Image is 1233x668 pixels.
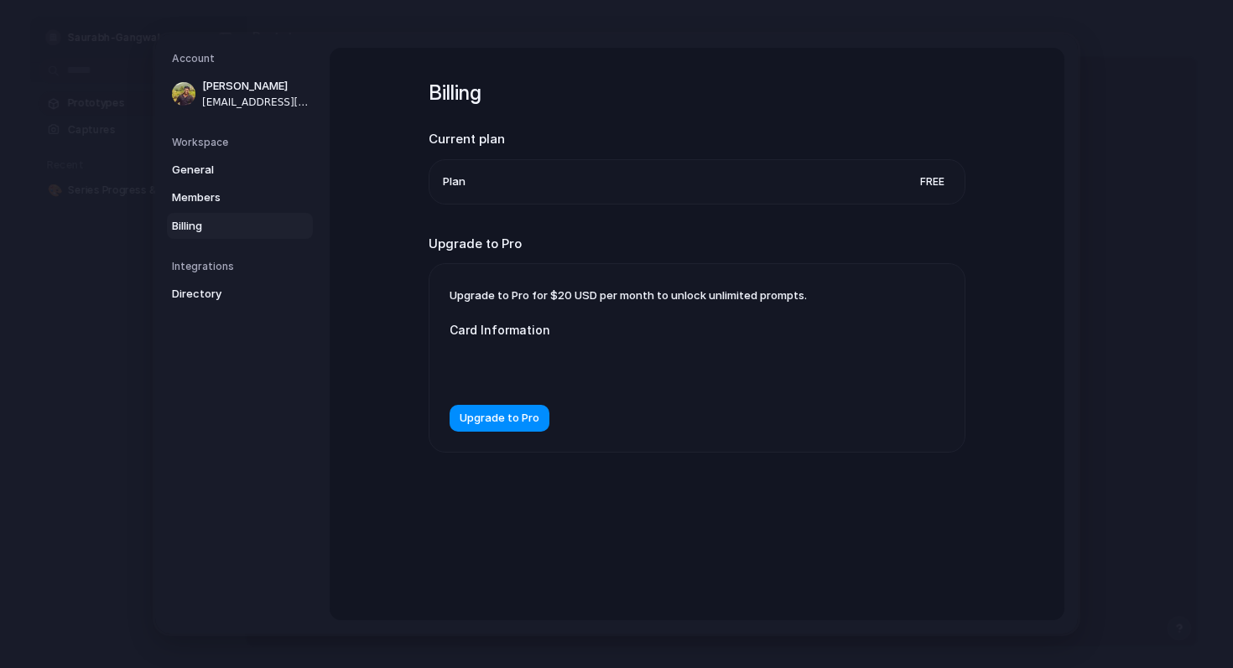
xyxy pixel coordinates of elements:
iframe: Secure card payment input frame [463,359,772,375]
span: Upgrade to Pro for $20 USD per month to unlock unlimited prompts. [450,288,807,302]
h2: Current plan [429,130,965,149]
label: Card Information [450,321,785,339]
h5: Integrations [172,259,313,274]
a: Directory [167,281,313,308]
span: [PERSON_NAME] [202,78,310,95]
a: General [167,157,313,184]
span: Free [913,173,951,190]
span: Members [172,189,279,206]
span: General [172,162,279,179]
a: [PERSON_NAME][EMAIL_ADDRESS][DOMAIN_NAME] [167,73,313,115]
span: Plan [443,173,466,190]
a: Members [167,184,313,211]
span: Billing [172,218,279,235]
span: [EMAIL_ADDRESS][DOMAIN_NAME] [202,95,310,110]
button: Upgrade to Pro [450,405,549,432]
h2: Upgrade to Pro [429,235,965,254]
h5: Account [172,51,313,66]
h5: Workspace [172,135,313,150]
span: Directory [172,286,279,303]
a: Billing [167,213,313,240]
h1: Billing [429,78,965,108]
span: Upgrade to Pro [460,410,539,427]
